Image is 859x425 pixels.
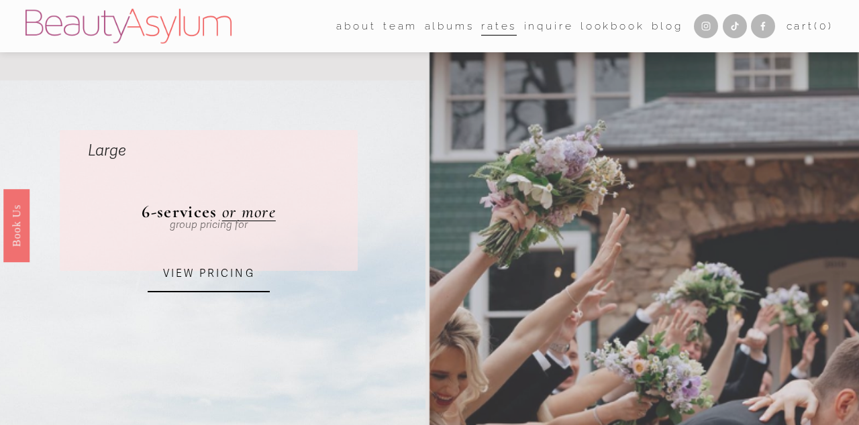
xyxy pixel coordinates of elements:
[142,201,217,222] strong: 6-services
[148,256,269,292] a: VIEW PRICING
[170,219,248,231] em: group pricing for
[383,17,417,36] span: team
[819,19,828,32] span: 0
[425,15,474,36] a: albums
[222,201,276,222] a: or more
[787,17,833,36] a: Cart(0)
[336,15,376,36] a: folder dropdown
[723,14,747,38] a: TikTok
[336,17,376,36] span: about
[26,9,232,44] img: Beauty Asylum | Bridal Hair &amp; Makeup Charlotte &amp; Atlanta
[652,15,683,36] a: Blog
[694,14,718,38] a: Instagram
[751,14,775,38] a: Facebook
[88,141,126,160] em: Large
[3,189,30,262] a: Book Us
[524,15,574,36] a: Inquire
[383,15,417,36] a: folder dropdown
[814,19,833,32] span: ( )
[481,15,517,36] a: Rates
[580,15,645,36] a: Lookbook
